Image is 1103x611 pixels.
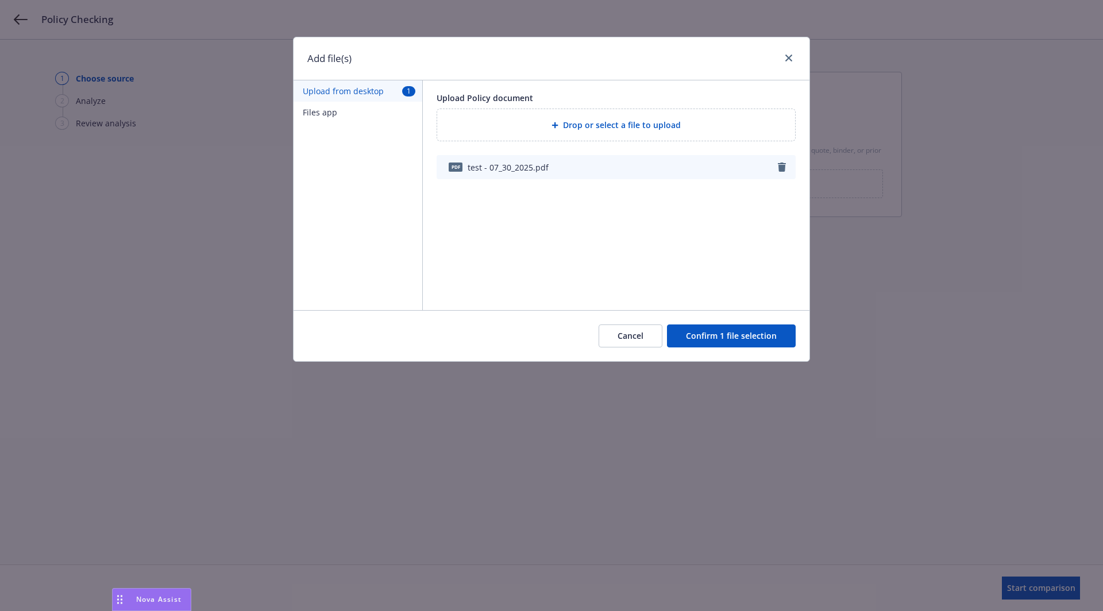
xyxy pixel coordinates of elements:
button: Files app [294,102,422,123]
a: close [782,51,796,65]
button: Cancel [599,324,662,347]
div: Drop or select a file to upload [437,109,796,141]
span: pdf [449,163,462,171]
span: test - 07_30_2025.pdf [468,161,549,173]
span: Nova Assist [136,594,182,604]
div: Drag to move [113,589,127,610]
button: Confirm 1 file selection [667,324,796,347]
span: Drop or select a file to upload [563,119,681,131]
button: Upload from desktop1 [294,80,422,102]
span: 1 [402,86,415,96]
h1: Add file(s) [307,51,352,66]
button: Nova Assist [112,588,191,611]
div: Upload Policy document [437,92,796,104]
